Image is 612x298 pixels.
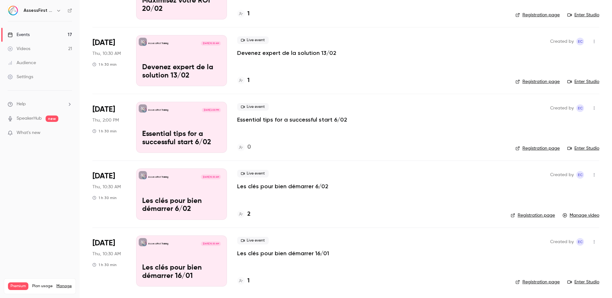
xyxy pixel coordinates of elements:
p: AssessFirst Training [148,108,168,112]
span: [DATE] 10:30 AM [201,41,221,46]
a: Registration page [515,78,560,85]
h4: 1 [247,76,250,85]
span: [DATE] 10:30 AM [201,242,221,246]
span: Thu, 10:30 AM [92,50,121,57]
a: Devenez expert de la solution 13/02AssessFirst Training[DATE] 10:30 AMDevenez expert de la soluti... [136,35,227,86]
a: Enter Studio [567,145,599,152]
a: Les clés pour bien démarrer 6/02 [237,183,328,190]
span: Live event [237,237,269,244]
a: Les clés pour bien démarrer 16/01AssessFirst Training[DATE] 10:30 AMLes clés pour bien démarrer 1... [136,235,227,287]
span: Created by [550,171,574,179]
h4: 1 [247,10,250,18]
div: Feb 6 Thu, 2:00 PM (Europe/Paris) [92,102,126,153]
span: Thu, 2:00 PM [92,117,119,123]
span: [DATE] [92,38,115,48]
span: [DATE] 2:00 PM [202,108,221,112]
div: Settings [8,74,33,80]
span: Live event [237,170,269,177]
h4: 2 [247,210,251,219]
div: 1 h 30 min [92,129,117,134]
span: What's new [17,130,40,136]
span: Thu, 10:30 AM [92,184,121,190]
span: Emmanuelle Cortes [576,38,584,45]
h4: 0 [247,143,251,152]
a: Essential tips for a successful start 6/02AssessFirst Training[DATE] 2:00 PMEssential tips for a ... [136,102,227,153]
div: 1 h 30 min [92,262,117,267]
span: EC [578,238,583,246]
span: [DATE] [92,238,115,248]
a: SpeakerHub [17,115,42,122]
a: Essential tips for a successful start 6/02 [237,116,347,123]
span: new [46,115,58,122]
a: 1 [237,76,250,85]
a: Registration page [515,145,560,152]
div: Feb 6 Thu, 10:30 AM (Europe/Paris) [92,168,126,220]
a: Manage [56,284,72,289]
span: EC [578,104,583,112]
a: 1 [237,10,250,18]
p: Les clés pour bien démarrer 16/01 [142,264,221,280]
a: 1 [237,277,250,285]
a: Manage video [563,212,599,219]
span: Help [17,101,26,108]
span: Live event [237,36,269,44]
span: Premium [8,282,28,290]
p: Devenez expert de la solution 13/02 [142,63,221,80]
a: 0 [237,143,251,152]
div: Feb 13 Thu, 10:30 AM (Europe/Paris) [92,35,126,86]
a: Registration page [511,212,555,219]
img: AssessFirst Training [8,5,18,16]
div: Jan 16 Thu, 10:30 AM (Europe/Paris) [92,235,126,287]
a: 2 [237,210,251,219]
span: Emmanuelle Cortes [576,171,584,179]
li: help-dropdown-opener [8,101,72,108]
h6: AssessFirst Training [24,7,54,14]
div: 1 h 30 min [92,195,117,200]
span: Emmanuelle Cortes [576,238,584,246]
span: EC [578,171,583,179]
a: Registration page [515,12,560,18]
span: Created by [550,104,574,112]
p: AssessFirst Training [148,242,168,245]
span: [DATE] [92,104,115,115]
span: Live event [237,103,269,111]
a: Enter Studio [567,279,599,285]
a: Enter Studio [567,12,599,18]
a: Enter Studio [567,78,599,85]
h4: 1 [247,277,250,285]
div: Audience [8,60,36,66]
span: EC [578,38,583,45]
span: [DATE] 10:30 AM [201,175,221,179]
span: Emmanuelle Cortes [576,104,584,112]
span: Created by [550,38,574,45]
div: Events [8,32,30,38]
p: AssessFirst Training [148,175,168,179]
a: Devenez expert de la solution 13/02 [237,49,336,57]
span: Created by [550,238,574,246]
p: Les clés pour bien démarrer 6/02 [142,197,221,214]
p: Essential tips for a successful start 6/02 [142,130,221,147]
div: 1 h 30 min [92,62,117,67]
div: Videos [8,46,30,52]
p: AssessFirst Training [148,42,168,45]
a: Registration page [515,279,560,285]
span: Plan usage [32,284,53,289]
a: Les clés pour bien démarrer 6/02AssessFirst Training[DATE] 10:30 AMLes clés pour bien démarrer 6/02 [136,168,227,220]
span: Thu, 10:30 AM [92,251,121,257]
iframe: Noticeable Trigger [64,130,72,136]
a: Les clés pour bien démarrer 16/01 [237,250,329,257]
span: [DATE] [92,171,115,181]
